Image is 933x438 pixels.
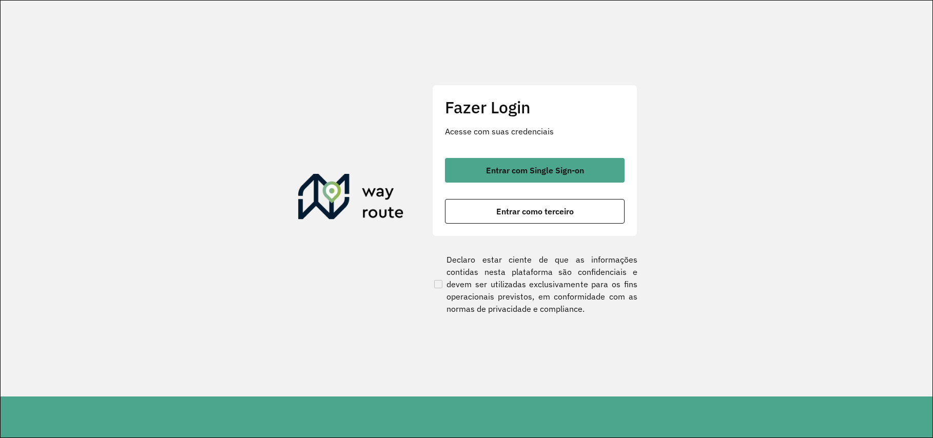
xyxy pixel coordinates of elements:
p: Acesse com suas credenciais [445,125,625,137]
button: button [445,158,625,183]
img: Roteirizador AmbevTech [298,174,404,223]
label: Declaro estar ciente de que as informações contidas nesta plataforma são confidenciais e devem se... [432,253,637,315]
h2: Fazer Login [445,97,625,117]
span: Entrar como terceiro [496,207,574,215]
button: button [445,199,625,224]
span: Entrar com Single Sign-on [486,166,584,174]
